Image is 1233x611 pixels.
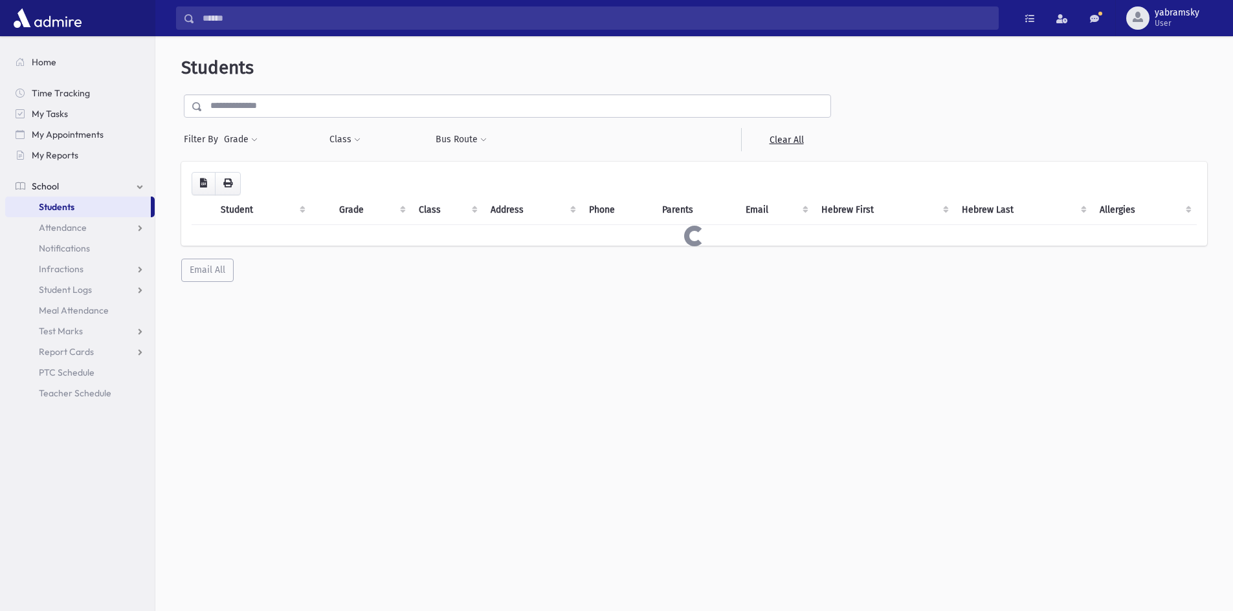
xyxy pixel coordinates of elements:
[39,387,111,399] span: Teacher Schedule
[39,325,83,337] span: Test Marks
[5,83,155,103] a: Time Tracking
[411,195,483,225] th: Class
[954,195,1093,225] th: Hebrew Last
[483,195,581,225] th: Address
[181,259,234,282] button: Email All
[215,172,241,195] button: Print
[5,259,155,279] a: Infractions
[195,6,998,30] input: Search
[331,195,410,225] th: Grade
[39,222,87,233] span: Attendance
[5,52,155,72] a: Home
[5,124,155,145] a: My Appointments
[32,87,90,99] span: Time Tracking
[814,195,953,225] th: Hebrew First
[5,321,155,341] a: Test Marks
[39,367,94,378] span: PTC Schedule
[32,180,59,192] span: School
[32,149,78,161] span: My Reports
[39,242,90,254] span: Notifications
[435,128,487,151] button: Bus Route
[39,263,83,275] span: Infractions
[738,195,814,225] th: Email
[39,284,92,295] span: Student Logs
[741,128,831,151] a: Clear All
[5,217,155,238] a: Attendance
[1092,195,1197,225] th: Allergies
[581,195,654,225] th: Phone
[184,133,223,146] span: Filter By
[5,362,155,383] a: PTC Schedule
[5,145,155,166] a: My Reports
[10,5,85,31] img: AdmirePro
[181,57,254,78] span: Students
[5,383,155,403] a: Teacher Schedule
[5,176,155,197] a: School
[213,195,311,225] th: Student
[223,128,258,151] button: Grade
[5,279,155,300] a: Student Logs
[5,103,155,124] a: My Tasks
[32,129,104,140] span: My Appointments
[5,341,155,362] a: Report Cards
[192,172,216,195] button: CSV
[654,195,738,225] th: Parents
[1155,18,1199,28] span: User
[5,300,155,321] a: Meal Attendance
[1155,8,1199,18] span: yabramsky
[32,56,56,68] span: Home
[329,128,361,151] button: Class
[5,238,155,259] a: Notifications
[39,305,109,316] span: Meal Attendance
[39,346,94,358] span: Report Cards
[5,197,151,217] a: Students
[32,108,68,120] span: My Tasks
[39,201,74,213] span: Students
